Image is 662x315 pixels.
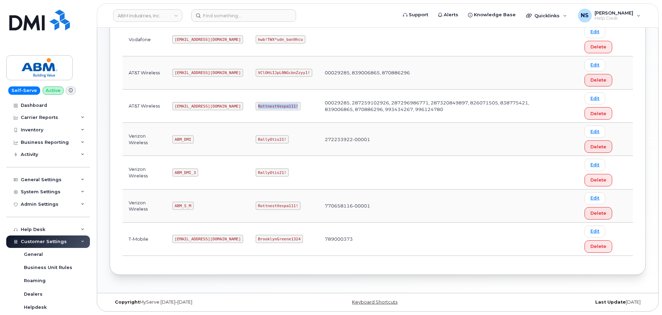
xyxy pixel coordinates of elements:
[585,192,605,204] a: Edit
[463,8,521,22] a: Knowledge Base
[590,44,606,50] span: Delete
[585,225,605,238] a: Edit
[585,107,612,120] button: Delete
[172,102,243,110] code: [EMAIL_ADDRESS][DOMAIN_NAME]
[590,143,606,150] span: Delete
[585,92,605,104] a: Edit
[319,123,544,156] td: 272233922-00001
[122,56,166,90] td: AT&T Wireless
[256,69,312,77] code: VClOHiIJpL0NGcbnZzyy1!
[122,223,166,256] td: T-Mobile
[113,9,182,22] a: ABM Industries, Inc.
[444,11,458,18] span: Alerts
[585,140,612,153] button: Delete
[585,26,605,38] a: Edit
[122,123,166,156] td: Verizon Wireless
[256,235,303,243] code: BrooklynGreene1324
[172,235,243,243] code: [EMAIL_ADDRESS][DOMAIN_NAME]
[590,210,606,216] span: Delete
[172,135,193,143] code: ABM_DMI
[110,299,288,305] div: MyServe [DATE]–[DATE]
[352,299,397,305] a: Keyboard Shortcuts
[172,202,193,210] code: ABM_S_M
[319,56,544,90] td: 00029285, 839006865, 870886296
[122,189,166,223] td: Verizon Wireless
[319,90,544,123] td: 00029285, 287259102926, 287296986771, 287320849897, 826071505, 838775421, 839006865, 870886296, 9...
[256,102,301,110] code: RottnestVespa111!
[122,23,166,56] td: Vodafone
[585,41,612,53] button: Delete
[595,16,633,21] span: Help Desk
[585,240,612,253] button: Delete
[256,202,301,210] code: RottnestVespa111!
[595,10,633,16] span: [PERSON_NAME]
[534,13,560,18] span: Quicklinks
[585,174,612,186] button: Delete
[585,126,605,138] a: Edit
[595,299,626,305] strong: Last Update
[409,11,428,18] span: Support
[172,35,243,44] code: [EMAIL_ADDRESS][DOMAIN_NAME]
[319,223,544,256] td: 789000373
[115,299,140,305] strong: Copyright
[590,243,606,250] span: Delete
[585,159,605,171] a: Edit
[172,69,243,77] code: [EMAIL_ADDRESS][DOMAIN_NAME]
[573,9,645,22] div: Noah Shelton
[398,8,433,22] a: Support
[172,168,198,177] code: ABM_DMI_3
[191,9,296,22] input: Find something...
[256,35,305,44] code: kwb!TWX*udn_ban9hcu
[433,8,463,22] a: Alerts
[590,177,606,183] span: Delete
[585,59,605,71] a: Edit
[521,9,572,22] div: Quicklinks
[256,135,288,143] code: RallyOtis21!
[122,156,166,189] td: Verizon Wireless
[467,299,646,305] div: [DATE]
[585,207,612,220] button: Delete
[319,189,544,223] td: 770658116-00001
[122,90,166,123] td: AT&T Wireless
[585,74,612,86] button: Delete
[590,77,606,83] span: Delete
[474,11,516,18] span: Knowledge Base
[256,168,288,177] code: RallyOtis21!
[590,110,606,117] span: Delete
[581,11,589,20] span: NS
